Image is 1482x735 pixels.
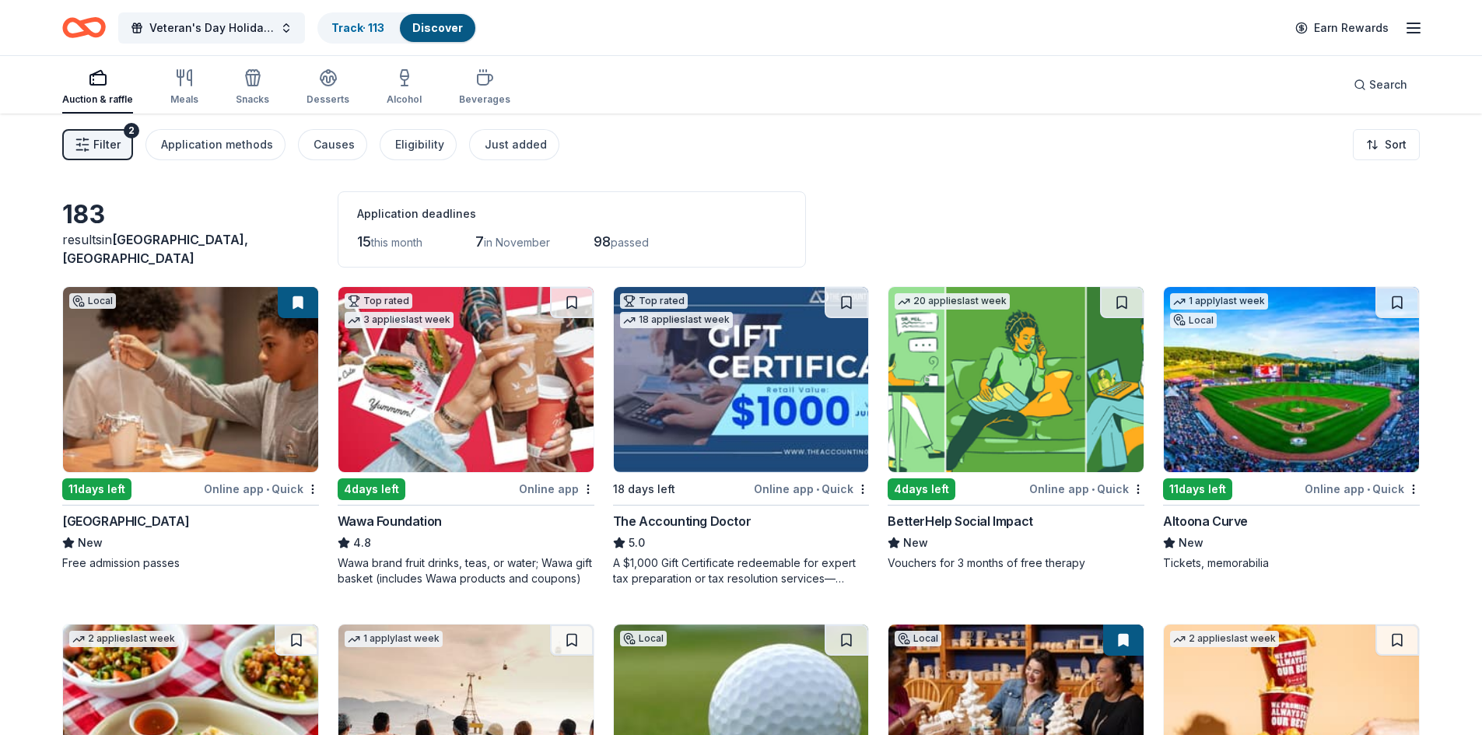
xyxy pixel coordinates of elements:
[161,135,273,154] div: Application methods
[888,287,1144,472] img: Image for BetterHelp Social Impact
[298,129,367,160] button: Causes
[1170,293,1268,310] div: 1 apply last week
[485,135,547,154] div: Just added
[469,129,559,160] button: Just added
[895,631,941,646] div: Local
[357,205,787,223] div: Application deadlines
[266,483,269,495] span: •
[1367,483,1370,495] span: •
[1029,479,1144,499] div: Online app Quick
[236,93,269,106] div: Snacks
[459,62,510,114] button: Beverages
[62,230,319,268] div: results
[1385,135,1407,154] span: Sort
[62,93,133,106] div: Auction & raffle
[78,534,103,552] span: New
[63,287,318,472] img: Image for Da Vinci Science Center
[387,93,422,106] div: Alcohol
[62,199,319,230] div: 183
[1163,286,1420,571] a: Image for Altoona Curve1 applylast weekLocal11days leftOnline app•QuickAltoona CurveNewTickets, m...
[338,287,594,472] img: Image for Wawa Foundation
[371,236,422,249] span: this month
[1163,555,1420,571] div: Tickets, memorabilia
[888,286,1144,571] a: Image for BetterHelp Social Impact20 applieslast week4days leftOnline app•QuickBetterHelp Social ...
[1170,313,1217,328] div: Local
[338,478,405,500] div: 4 days left
[611,236,649,249] span: passed
[317,12,477,44] button: Track· 113Discover
[149,19,274,37] span: Veteran's Day Holiday Market
[118,12,305,44] button: Veteran's Day Holiday Market
[816,483,819,495] span: •
[620,293,688,309] div: Top rated
[62,512,189,530] div: [GEOGRAPHIC_DATA]
[629,534,645,552] span: 5.0
[62,62,133,114] button: Auction & raffle
[475,233,484,250] span: 7
[613,555,870,586] div: A $1,000 Gift Certificate redeemable for expert tax preparation or tax resolution services—recipi...
[1369,75,1407,94] span: Search
[380,129,457,160] button: Eligibility
[594,233,611,250] span: 98
[62,232,248,266] span: in
[888,478,955,500] div: 4 days left
[613,512,752,530] div: The Accounting Doctor
[338,512,442,530] div: Wawa Foundation
[345,312,454,328] div: 3 applies last week
[357,233,371,250] span: 15
[1163,478,1232,500] div: 11 days left
[307,62,349,114] button: Desserts
[69,293,116,309] div: Local
[888,512,1032,530] div: BetterHelp Social Impact
[1170,631,1279,647] div: 2 applies last week
[614,287,869,472] img: Image for The Accounting Doctor
[1341,69,1420,100] button: Search
[1286,14,1398,42] a: Earn Rewards
[62,232,248,266] span: [GEOGRAPHIC_DATA], [GEOGRAPHIC_DATA]
[314,135,355,154] div: Causes
[1163,512,1248,530] div: Altoona Curve
[62,286,319,571] a: Image for Da Vinci Science CenterLocal11days leftOnline app•Quick[GEOGRAPHIC_DATA]NewFree admissi...
[620,631,667,646] div: Local
[519,479,594,499] div: Online app
[888,555,1144,571] div: Vouchers for 3 months of free therapy
[338,286,594,586] a: Image for Wawa FoundationTop rated3 applieslast week4days leftOnline appWawa Foundation4.8Wawa br...
[1305,479,1420,499] div: Online app Quick
[387,62,422,114] button: Alcohol
[459,93,510,106] div: Beverages
[170,93,198,106] div: Meals
[754,479,869,499] div: Online app Quick
[204,479,319,499] div: Online app Quick
[1091,483,1095,495] span: •
[353,534,371,552] span: 4.8
[170,62,198,114] button: Meals
[1164,287,1419,472] img: Image for Altoona Curve
[62,478,131,500] div: 11 days left
[345,631,443,647] div: 1 apply last week
[1179,534,1203,552] span: New
[145,129,286,160] button: Application methods
[62,555,319,571] div: Free admission passes
[395,135,444,154] div: Eligibility
[124,123,139,138] div: 2
[412,21,463,34] a: Discover
[1353,129,1420,160] button: Sort
[620,312,733,328] div: 18 applies last week
[613,480,675,499] div: 18 days left
[62,9,106,46] a: Home
[236,62,269,114] button: Snacks
[62,129,133,160] button: Filter2
[903,534,928,552] span: New
[484,236,550,249] span: in November
[338,555,594,586] div: Wawa brand fruit drinks, teas, or water; Wawa gift basket (includes Wawa products and coupons)
[93,135,121,154] span: Filter
[69,631,178,647] div: 2 applies last week
[307,93,349,106] div: Desserts
[613,286,870,586] a: Image for The Accounting DoctorTop rated18 applieslast week18 days leftOnline app•QuickThe Accoun...
[345,293,412,309] div: Top rated
[895,293,1010,310] div: 20 applies last week
[331,21,384,34] a: Track· 113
